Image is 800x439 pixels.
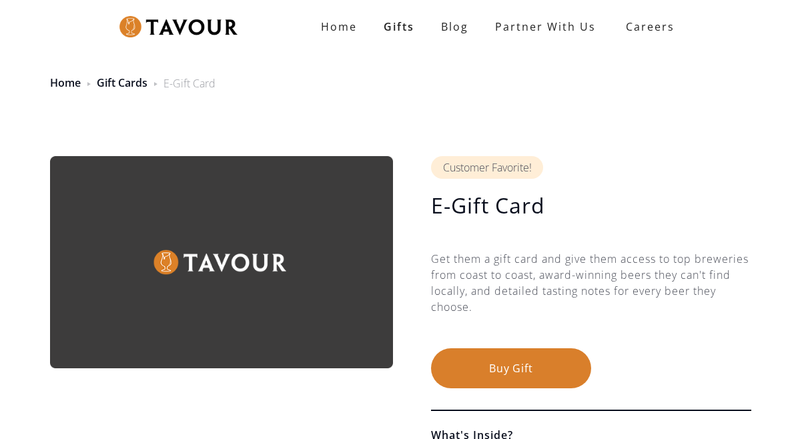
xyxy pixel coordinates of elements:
[50,75,81,90] a: Home
[97,75,147,90] a: Gift Cards
[609,8,685,45] a: Careers
[431,192,751,219] h1: E-Gift Card
[431,251,751,348] div: Get them a gift card and give them access to top breweries from coast to coast, award-winning bee...
[321,19,357,34] strong: Home
[308,13,370,40] a: Home
[431,348,591,388] button: Buy Gift
[428,13,482,40] a: Blog
[482,13,609,40] a: partner with us
[163,75,216,91] div: E-Gift Card
[431,156,543,179] div: Customer Favorite!
[370,13,428,40] a: Gifts
[626,13,675,40] strong: Careers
